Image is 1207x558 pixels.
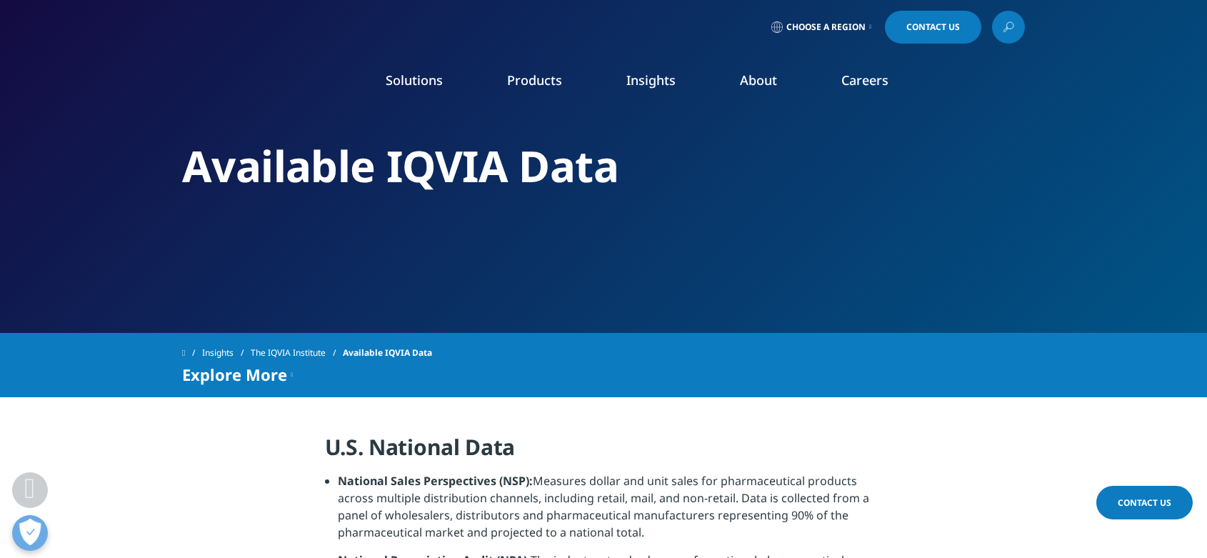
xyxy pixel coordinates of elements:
li: Measures dollar and unit sales for pharmaceutical products across multiple distribution channels,... [338,472,883,552]
span: Choose a Region [786,21,866,33]
h2: Available IQVIA Data [182,139,1025,193]
a: Solutions [386,71,443,89]
span: Available IQVIA Data [343,340,432,366]
h4: U.S. National Data [325,433,883,472]
a: About [740,71,777,89]
strong: National Sales Perspectives (NSP): [338,473,533,489]
a: Contact Us [885,11,981,44]
span: Contact Us [906,23,960,31]
button: Open Preferences [12,515,48,551]
span: Explore More [182,366,287,383]
a: Contact Us [1096,486,1193,519]
a: Insights [626,71,676,89]
a: The IQVIA Institute [251,340,343,366]
span: Contact Us [1118,497,1171,509]
a: Insights [202,340,251,366]
a: Products [507,71,562,89]
a: Careers [841,71,888,89]
nav: Primary [302,50,1025,117]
